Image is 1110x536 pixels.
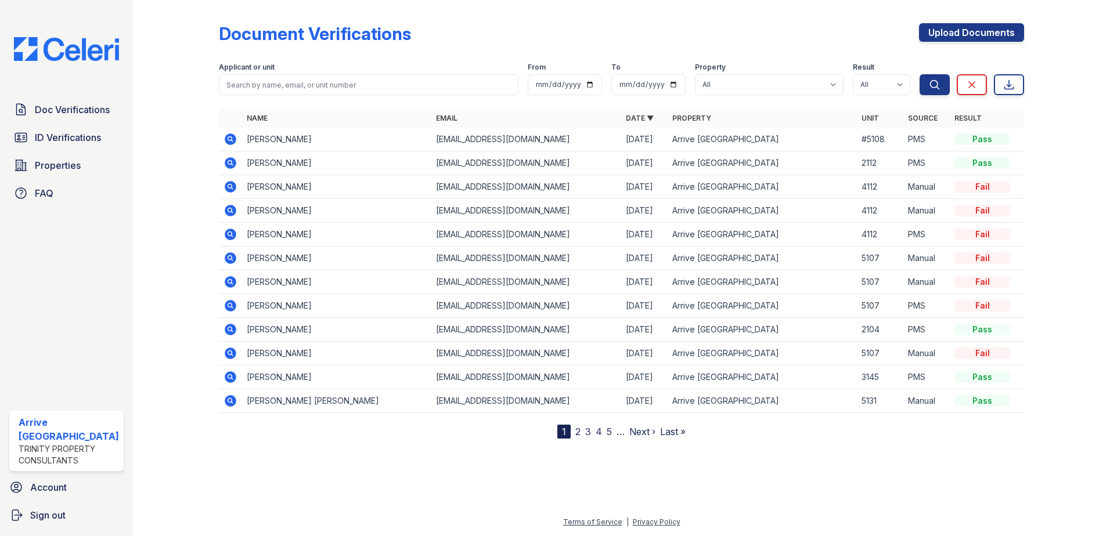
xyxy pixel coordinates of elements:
td: Arrive [GEOGRAPHIC_DATA] [668,151,857,175]
a: Property [672,114,711,122]
a: Result [954,114,982,122]
input: Search by name, email, or unit number [219,74,519,95]
td: [PERSON_NAME] [242,151,432,175]
td: PMS [903,294,950,318]
td: 5131 [857,389,903,413]
a: Source [908,114,938,122]
a: Account [5,476,128,499]
a: Name [247,114,268,122]
td: Manual [903,389,950,413]
td: [PERSON_NAME] [242,270,432,294]
div: Fail [954,229,1010,240]
td: [EMAIL_ADDRESS][DOMAIN_NAME] [431,175,621,199]
td: [EMAIL_ADDRESS][DOMAIN_NAME] [431,199,621,223]
label: From [528,63,546,72]
td: 3145 [857,365,903,389]
td: [PERSON_NAME] [242,199,432,223]
td: 2104 [857,318,903,342]
td: 5107 [857,270,903,294]
td: [EMAIL_ADDRESS][DOMAIN_NAME] [431,223,621,247]
span: Account [30,480,67,494]
td: [PERSON_NAME] [242,175,432,199]
button: Sign out [5,504,128,527]
span: Properties [35,158,81,172]
td: [DATE] [621,365,668,389]
td: [EMAIL_ADDRESS][DOMAIN_NAME] [431,128,621,151]
a: 5 [607,426,612,437]
td: Manual [903,199,950,223]
a: Next › [629,426,655,437]
img: CE_Logo_Blue-a8612792a0a2168367f1c8372b55b34899dd931a85d93a1a3d3e32e68fde9ad4.png [5,37,128,61]
td: Arrive [GEOGRAPHIC_DATA] [668,223,857,247]
div: Fail [954,300,1010,312]
a: FAQ [9,182,124,205]
td: Arrive [GEOGRAPHIC_DATA] [668,247,857,270]
td: Arrive [GEOGRAPHIC_DATA] [668,175,857,199]
td: [EMAIL_ADDRESS][DOMAIN_NAME] [431,365,621,389]
td: Arrive [GEOGRAPHIC_DATA] [668,389,857,413]
div: Fail [954,252,1010,264]
span: Sign out [30,508,66,522]
div: | [626,517,629,526]
a: Terms of Service [563,517,622,526]
td: [PERSON_NAME] [242,365,432,389]
span: FAQ [35,186,53,200]
a: 3 [585,426,591,437]
td: [DATE] [621,294,668,318]
a: Unit [862,114,879,122]
td: [DATE] [621,389,668,413]
td: [PERSON_NAME] [242,128,432,151]
td: [DATE] [621,128,668,151]
a: 4 [596,426,602,437]
td: 4112 [857,199,903,223]
td: [DATE] [621,223,668,247]
td: [PERSON_NAME] [242,318,432,342]
td: Manual [903,342,950,365]
td: Manual [903,270,950,294]
td: Arrive [GEOGRAPHIC_DATA] [668,199,857,223]
td: 2112 [857,151,903,175]
a: Email [436,114,457,122]
td: [PERSON_NAME] [242,247,432,270]
td: PMS [903,318,950,342]
span: ID Verifications [35,131,101,144]
span: Doc Verifications [35,103,110,117]
a: Last » [660,426,686,437]
td: [PERSON_NAME] [242,342,432,365]
td: Manual [903,247,950,270]
td: [DATE] [621,175,668,199]
td: [EMAIL_ADDRESS][DOMAIN_NAME] [431,151,621,175]
td: 4112 [857,175,903,199]
span: … [617,425,625,439]
td: Arrive [GEOGRAPHIC_DATA] [668,294,857,318]
div: Fail [954,181,1010,193]
div: Arrive [GEOGRAPHIC_DATA] [19,415,119,443]
td: [EMAIL_ADDRESS][DOMAIN_NAME] [431,270,621,294]
td: [PERSON_NAME] [PERSON_NAME] [242,389,432,413]
td: Arrive [GEOGRAPHIC_DATA] [668,342,857,365]
td: [DATE] [621,270,668,294]
td: PMS [903,128,950,151]
td: [EMAIL_ADDRESS][DOMAIN_NAME] [431,294,621,318]
td: [DATE] [621,318,668,342]
div: Pass [954,157,1010,169]
div: Document Verifications [219,23,411,44]
td: [DATE] [621,247,668,270]
div: Trinity Property Consultants [19,443,119,466]
div: Fail [954,347,1010,359]
td: [EMAIL_ADDRESS][DOMAIN_NAME] [431,247,621,270]
td: 5107 [857,247,903,270]
td: [PERSON_NAME] [242,294,432,318]
td: Manual [903,175,950,199]
div: 1 [557,425,571,439]
td: Arrive [GEOGRAPHIC_DATA] [668,365,857,389]
td: Arrive [GEOGRAPHIC_DATA] [668,270,857,294]
td: [EMAIL_ADDRESS][DOMAIN_NAME] [431,389,621,413]
td: PMS [903,223,950,247]
td: [EMAIL_ADDRESS][DOMAIN_NAME] [431,318,621,342]
a: Upload Documents [919,23,1024,42]
td: PMS [903,151,950,175]
a: 2 [575,426,581,437]
div: Pass [954,371,1010,383]
td: [PERSON_NAME] [242,223,432,247]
